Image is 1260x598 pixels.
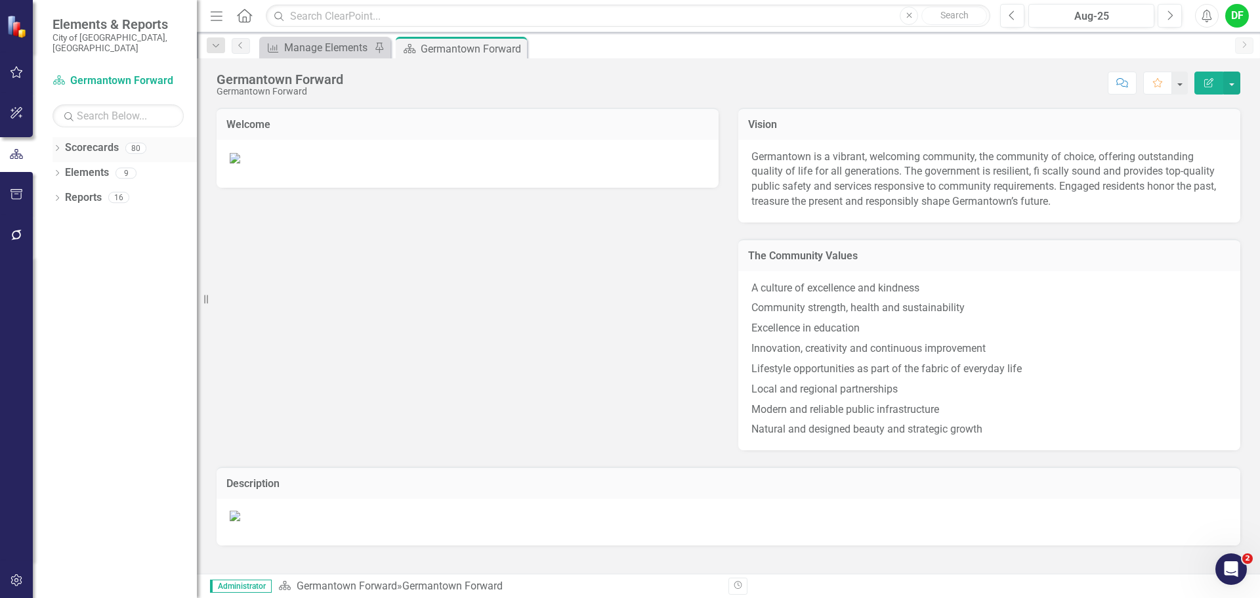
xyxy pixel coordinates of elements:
div: 16 [108,192,129,203]
button: Aug-25 [1028,4,1154,28]
div: Germantown Forward [421,41,524,57]
p: Lifestyle opportunities as part of the fabric of everyday life [751,359,1227,379]
p: Local and regional partnerships [751,379,1227,400]
img: 198-077_GermantownForward2035_Layout_rev2%20(4)_Page_01%20v2.jpg [230,153,240,163]
p: Excellence in education [751,318,1227,339]
h3: The Community Values [748,250,1230,262]
div: » [278,579,719,594]
div: Aug-25 [1033,9,1150,24]
p: A culture of excellence and kindness [751,281,1227,299]
button: DF [1225,4,1249,28]
div: Manage Elements [284,39,371,56]
img: ClearPoint Strategy [7,14,30,37]
img: 198-077_GermantownForward2035_Layout_rev2%20(4)_Page_07.jpg [230,511,240,521]
p: Natural and designed beauty and strategic growth [751,419,1227,437]
h3: Welcome [226,119,709,131]
span: Administrator [210,580,272,593]
span: Search [940,10,969,20]
a: Elements [65,165,109,181]
div: 80 [125,142,146,154]
span: 2 [1242,553,1253,564]
h3: Description [226,478,1230,490]
span: Elements & Reports [52,16,184,32]
iframe: Intercom live chat [1215,553,1247,585]
a: Manage Elements [262,39,371,56]
a: Scorecards [65,140,119,156]
div: Germantown Forward [217,87,343,96]
input: Search ClearPoint... [266,5,990,28]
button: Search [921,7,987,25]
div: Germantown Forward [217,72,343,87]
p: Modern and reliable public infrastructure [751,400,1227,420]
small: City of [GEOGRAPHIC_DATA], [GEOGRAPHIC_DATA] [52,32,184,54]
a: Reports [65,190,102,205]
a: Germantown Forward [52,74,184,89]
p: Community strength, health and sustainability [751,298,1227,318]
input: Search Below... [52,104,184,127]
p: Innovation, creativity and continuous improvement [751,339,1227,359]
p: Germantown is a vibrant, welcoming community, the community of choice, offering outstanding quali... [751,150,1227,209]
h3: Vision [748,119,1230,131]
div: Germantown Forward [402,580,503,592]
div: 9 [115,167,136,179]
a: Germantown Forward [297,580,397,592]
